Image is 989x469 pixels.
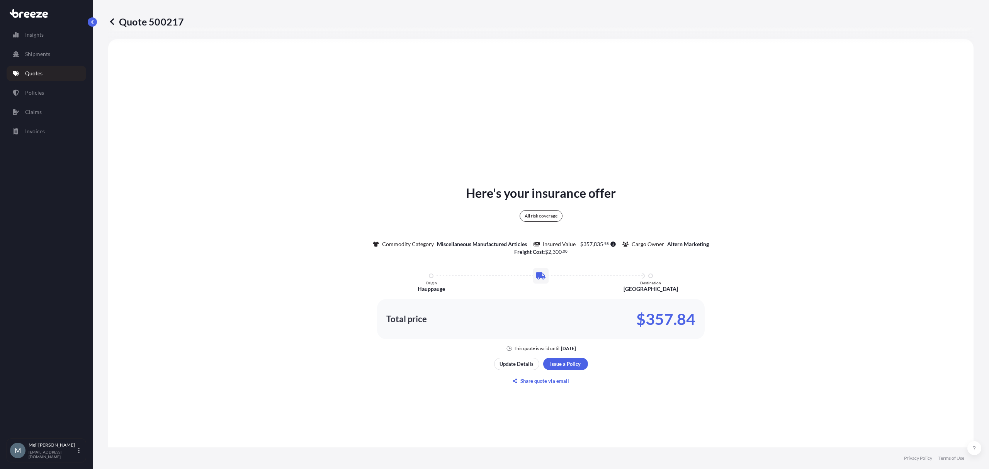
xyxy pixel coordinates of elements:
span: M [15,447,21,454]
p: Insured Value [543,240,576,248]
span: $ [545,249,548,255]
p: Hauppauge [418,285,445,293]
p: Insights [25,31,44,39]
p: Invoices [25,127,45,135]
p: Miscellaneous Manufactured Articles [437,240,527,248]
span: . [603,242,604,245]
p: [DATE] [561,345,576,352]
p: [EMAIL_ADDRESS][DOMAIN_NAME] [29,450,76,459]
span: , [593,241,594,247]
button: Issue a Policy [543,358,588,370]
p: : [514,248,568,256]
span: . [562,250,563,253]
span: 98 [604,242,609,245]
p: Commodity Category [382,240,434,248]
a: Policies [7,85,86,100]
span: 357 [583,241,593,247]
p: $357.84 [636,313,695,325]
button: Share quote via email [494,375,588,387]
p: Policies [25,89,44,97]
button: Update Details [494,358,539,370]
a: Claims [7,104,86,120]
a: Insights [7,27,86,42]
p: Cargo Owner [632,240,664,248]
a: Quotes [7,66,86,81]
a: Privacy Policy [904,455,932,461]
p: [GEOGRAPHIC_DATA] [624,285,678,293]
p: Share quote via email [520,377,569,385]
p: Quotes [25,70,42,77]
span: $ [580,241,583,247]
span: 2 [548,249,551,255]
p: Claims [25,108,42,116]
p: This quote is valid until [514,345,559,352]
p: Destination [640,280,661,285]
p: Meli [PERSON_NAME] [29,442,76,448]
p: Shipments [25,50,50,58]
span: , [551,249,552,255]
p: Total price [386,315,427,323]
div: All risk coverage [520,210,562,222]
span: 00 [563,250,568,253]
span: 300 [552,249,562,255]
span: 835 [594,241,603,247]
p: Quote 500217 [108,15,184,28]
b: Freight Cost [514,248,544,255]
p: Altern Marketing [667,240,709,248]
p: Origin [426,280,437,285]
p: Here's your insurance offer [466,184,616,202]
a: Terms of Use [938,455,964,461]
p: Update Details [500,360,534,368]
a: Invoices [7,124,86,139]
a: Shipments [7,46,86,62]
p: Issue a Policy [550,360,581,368]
